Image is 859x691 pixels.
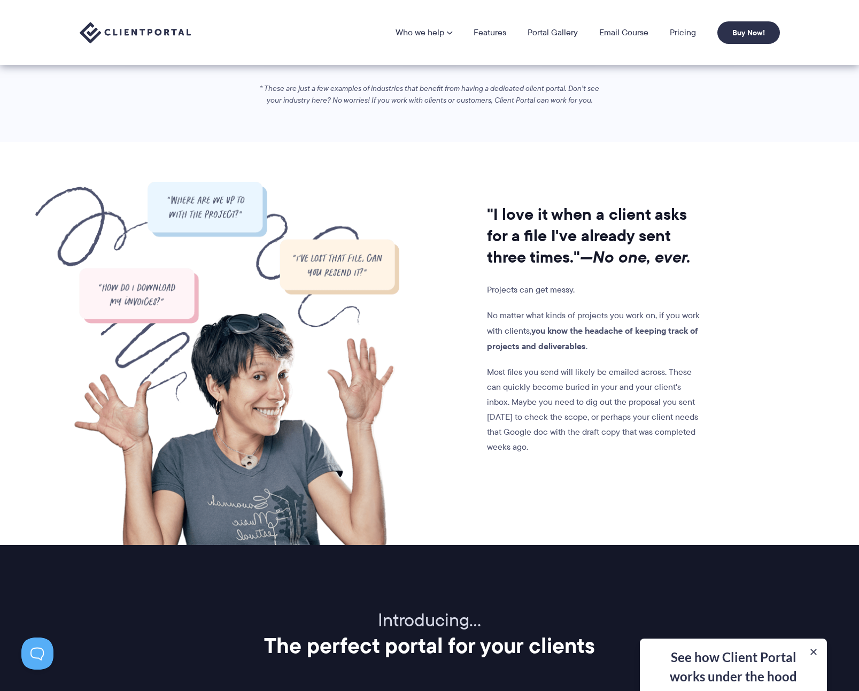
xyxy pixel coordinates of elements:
[487,324,698,352] strong: you know the headache of keeping track of projects and deliverables
[474,28,506,37] a: Features
[580,245,691,269] i: —No one, ever.
[80,632,780,659] h2: The perfect portal for your clients
[21,638,53,670] iframe: Toggle Customer Support
[487,308,704,354] p: No matter what kinds of projects you work on, if you work with clients, .
[487,365,704,455] p: Most files you send will likely be emailed across. These can quickly become buried in your and yo...
[670,28,696,37] a: Pricing
[487,282,704,297] p: Projects can get messy.
[717,21,780,44] a: Buy Now!
[396,28,452,37] a: Who we help
[487,204,704,268] h2: "I love it when a client asks for a file I've already sent three times."
[528,28,578,37] a: Portal Gallery
[260,83,599,105] em: * These are just a few examples of industries that benefit from having a dedicated client portal....
[80,609,780,632] p: Introducing…
[599,28,648,37] a: Email Course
